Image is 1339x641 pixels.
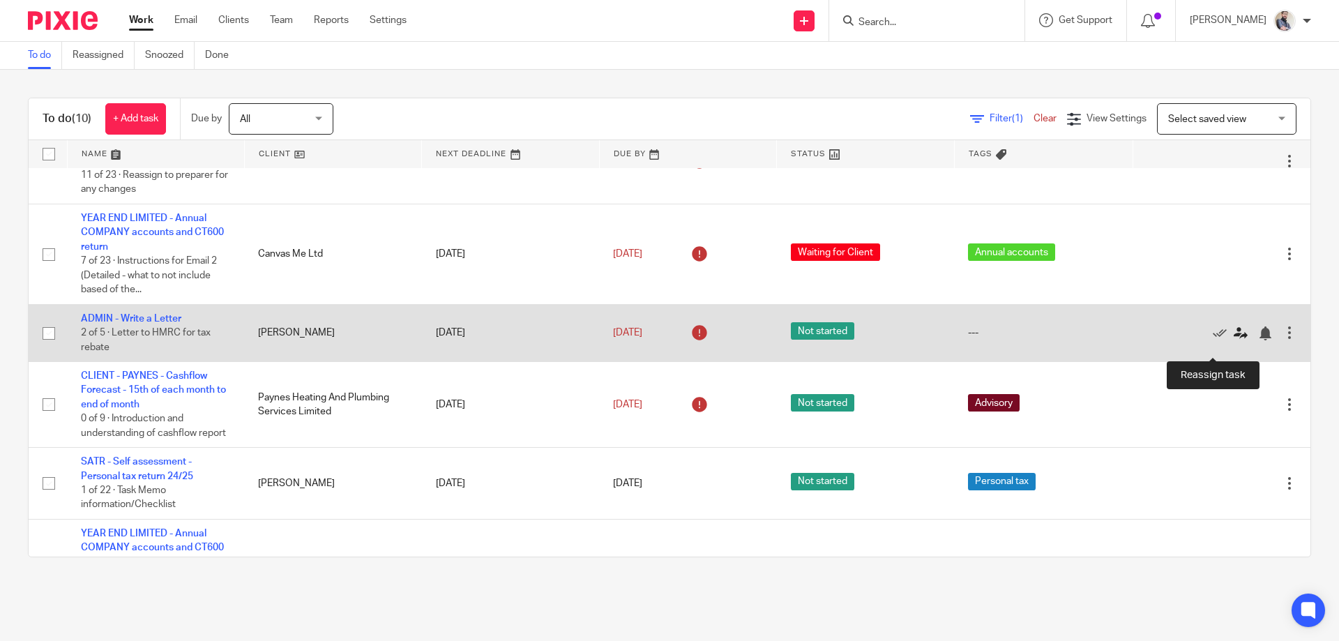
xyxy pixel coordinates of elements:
[857,17,983,29] input: Search
[205,42,239,69] a: Done
[244,204,421,304] td: Canvas Me Ltd
[240,114,250,124] span: All
[174,13,197,27] a: Email
[43,112,91,126] h1: To do
[81,485,176,510] span: 1 of 22 · Task Memo information/Checklist
[72,113,91,124] span: (10)
[613,328,642,338] span: [DATE]
[129,13,153,27] a: Work
[145,42,195,69] a: Snoozed
[270,13,293,27] a: Team
[1059,15,1112,25] span: Get Support
[105,103,166,135] a: + Add task
[244,448,421,520] td: [PERSON_NAME]
[314,13,349,27] a: Reports
[191,112,222,126] p: Due by
[1190,13,1266,27] p: [PERSON_NAME]
[422,448,599,520] td: [DATE]
[81,314,181,324] a: ADMIN - Write a Letter
[422,520,599,620] td: [DATE]
[28,11,98,30] img: Pixie
[791,473,854,490] span: Not started
[791,322,854,340] span: Not started
[968,243,1055,261] span: Annual accounts
[81,529,224,567] a: YEAR END LIMITED - Annual COMPANY accounts and CT600 return
[613,249,642,259] span: [DATE]
[244,520,421,620] td: [PERSON_NAME] Limited
[81,414,226,438] span: 0 of 9 · Introduction and understanding of cashflow report
[81,328,211,352] span: 2 of 5 · Letter to HMRC for tax rebate
[422,204,599,304] td: [DATE]
[1087,114,1147,123] span: View Settings
[73,42,135,69] a: Reassigned
[244,304,421,361] td: [PERSON_NAME]
[422,304,599,361] td: [DATE]
[969,150,992,158] span: Tags
[81,371,226,409] a: CLIENT - PAYNES - Cashflow Forecast - 15th of each month to end of month
[613,478,642,488] span: [DATE]
[28,42,62,69] a: To do
[968,326,1119,340] div: ---
[81,170,228,195] span: 11 of 23 · Reassign to preparer for any changes
[990,114,1034,123] span: Filter
[968,473,1036,490] span: Personal tax
[422,362,599,448] td: [DATE]
[791,394,854,412] span: Not started
[968,394,1020,412] span: Advisory
[244,362,421,448] td: Paynes Heating And Plumbing Services Limited
[1168,114,1246,124] span: Select saved view
[81,256,217,294] span: 7 of 23 · Instructions for Email 2 (Detailed - what to not include based of the...
[81,213,224,252] a: YEAR END LIMITED - Annual COMPANY accounts and CT600 return
[1273,10,1296,32] img: Pixie%2002.jpg
[613,400,642,409] span: [DATE]
[1012,114,1023,123] span: (1)
[791,243,880,261] span: Waiting for Client
[370,13,407,27] a: Settings
[1034,114,1057,123] a: Clear
[1213,326,1234,340] a: Mark as done
[81,457,193,481] a: SATR - Self assessment - Personal tax return 24/25
[218,13,249,27] a: Clients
